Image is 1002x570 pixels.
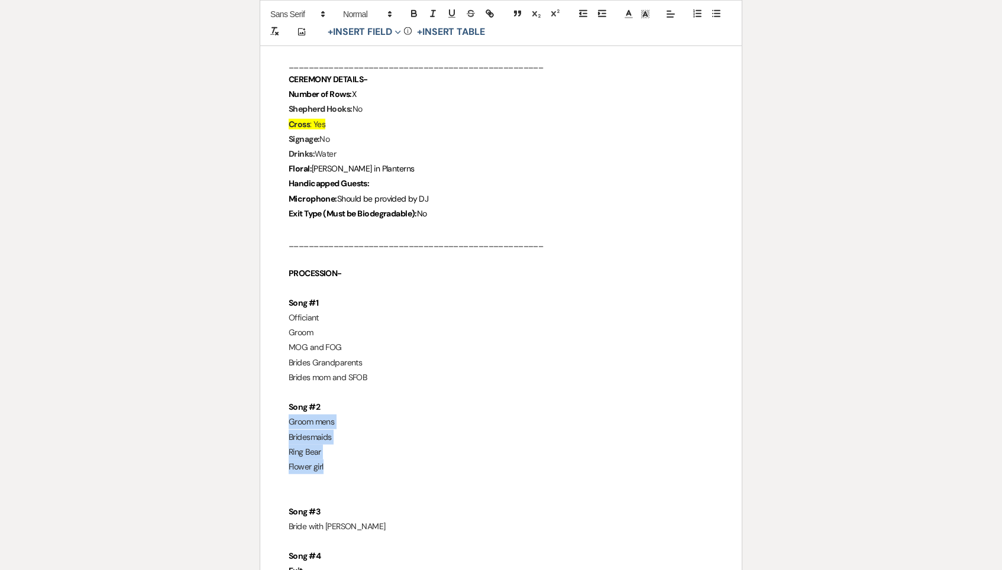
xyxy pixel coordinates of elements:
strong: Song #2 [289,401,320,412]
strong: Shepherd Hooks: [289,103,353,114]
p: Officiant [289,310,713,325]
p: Bride with [PERSON_NAME] [289,519,713,534]
p: No [289,102,713,116]
span: : Yes [310,119,325,129]
strong: CEREMONY DETAILS- [289,74,367,85]
p: Brides mom and SFOB [289,370,713,385]
p: Groom [289,325,713,340]
strong: Signage: [289,134,320,144]
strong: Exit Type (Must be Biodegradable): [289,208,417,219]
strong: Floral: [289,163,312,174]
button: +Insert Table [413,25,489,39]
p: MOG and FOG [289,340,713,355]
strong: Drinks: [289,148,315,159]
span: No [417,208,427,219]
strong: Song #4 [289,550,321,561]
strong: Number of Rows: [289,89,352,99]
span: + [328,27,333,37]
p: Ring Bear [289,445,713,459]
p: Bridesmaids [289,430,713,445]
p: Groom mens [289,414,713,429]
span: Alignment [662,7,679,21]
span: + [417,27,422,37]
p: ___________________________________________________ [289,57,713,72]
span: Text Color [620,7,637,21]
strong: Handicapped Guests: [289,178,369,189]
p: Flower girl [289,459,713,474]
strong: Song #3 [289,506,320,517]
p: Brides Grandparents [289,355,713,370]
span: X [352,89,356,99]
span: Text Background Color [637,7,654,21]
button: Insert Field [324,25,405,39]
p: No [289,132,713,147]
strong: Microphone: [289,193,337,204]
span: [PERSON_NAME] in Planterns [312,163,414,174]
p: Water [289,147,713,161]
strong: PROCESSION- [289,268,342,278]
span: Should be provided by DJ [337,193,429,204]
strong: Song #1 [289,297,318,308]
strong: Cross [289,119,310,129]
p: ___________________________________________________ [289,236,713,251]
span: Header Formats [338,7,396,21]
